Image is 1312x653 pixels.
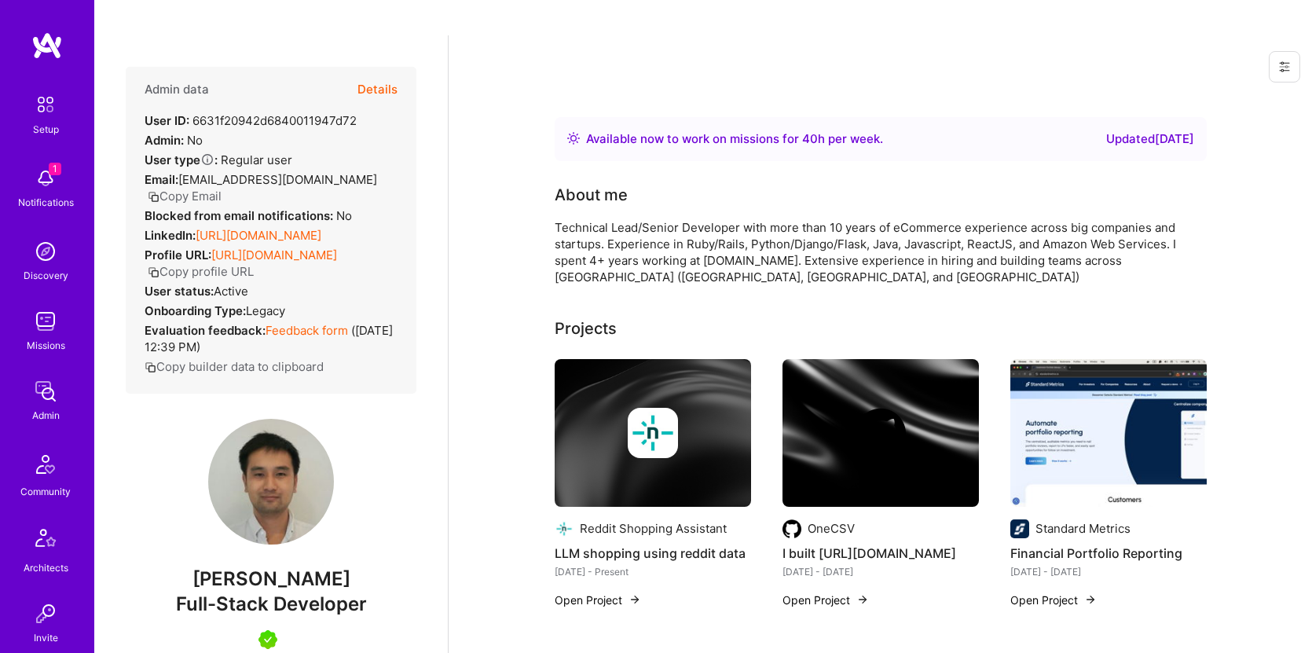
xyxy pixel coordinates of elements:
[266,323,348,338] a: Feedback form
[580,520,727,537] div: Reddit Shopping Assistant
[30,376,61,407] img: admin teamwork
[555,359,751,507] img: cover
[1106,130,1194,149] div: Updated [DATE]
[145,112,357,129] div: 6631f20942d6840011947d72
[258,630,277,649] img: A.Teamer in Residence
[148,188,222,204] button: Copy Email
[176,592,367,615] span: Full-Stack Developer
[1010,592,1097,608] button: Open Project
[33,121,59,138] div: Setup
[357,67,398,112] button: Details
[27,337,65,354] div: Missions
[555,543,751,563] h4: LLM shopping using reddit data
[196,228,321,243] a: [URL][DOMAIN_NAME]
[782,543,979,563] h4: I built [URL][DOMAIN_NAME]
[145,322,398,355] div: ( [DATE] 12:39 PM )
[200,152,214,167] i: Help
[555,592,641,608] button: Open Project
[148,263,254,280] button: Copy profile URL
[148,191,159,203] i: icon Copy
[586,130,883,149] div: Available now to work on missions for h per week .
[808,520,855,537] div: OneCSV
[802,131,818,146] span: 40
[208,419,334,545] img: User Avatar
[628,408,678,458] img: Company logo
[145,133,184,148] strong: Admin:
[31,31,63,60] img: logo
[211,248,337,262] a: [URL][DOMAIN_NAME]
[20,483,71,500] div: Community
[145,323,266,338] strong: Evaluation feedback:
[856,408,906,458] img: Company logo
[145,284,214,299] strong: User status:
[148,266,159,278] i: icon Copy
[555,183,628,207] div: About me
[246,303,285,318] span: legacy
[29,88,62,121] img: setup
[1010,519,1029,538] img: Company logo
[30,236,61,267] img: discovery
[629,593,641,606] img: arrow-right
[145,228,196,243] strong: LinkedIn:
[555,317,617,340] div: Projects
[30,163,61,194] img: bell
[1010,563,1207,580] div: [DATE] - [DATE]
[145,303,246,318] strong: Onboarding Type:
[555,519,574,538] img: Company logo
[145,152,218,167] strong: User type :
[145,361,156,373] i: icon Copy
[27,446,64,483] img: Community
[1035,520,1131,537] div: Standard Metrics
[782,563,979,580] div: [DATE] - [DATE]
[145,132,203,149] div: No
[1010,359,1207,507] img: Financial Portfolio Reporting
[24,267,68,284] div: Discovery
[145,172,178,187] strong: Email:
[856,593,869,606] img: arrow-right
[126,567,416,591] span: [PERSON_NAME]
[782,592,869,608] button: Open Project
[24,559,68,576] div: Architects
[145,152,292,168] div: Regular user
[30,306,61,337] img: teamwork
[27,522,64,559] img: Architects
[1010,543,1207,563] h4: Financial Portfolio Reporting
[567,132,580,145] img: Availability
[555,563,751,580] div: [DATE] - Present
[214,284,248,299] span: Active
[32,407,60,424] div: Admin
[145,358,324,375] button: Copy builder data to clipboard
[782,359,979,507] img: cover
[145,248,211,262] strong: Profile URL:
[555,219,1183,285] div: Technical Lead/Senior Developer with more than 10 years of eCommerce experience across big compan...
[145,83,209,97] h4: Admin data
[145,207,352,224] div: No
[30,598,61,629] img: Invite
[178,172,377,187] span: [EMAIL_ADDRESS][DOMAIN_NAME]
[782,519,801,538] img: Company logo
[49,163,61,175] span: 1
[18,194,74,211] div: Notifications
[145,113,189,128] strong: User ID:
[145,208,336,223] strong: Blocked from email notifications:
[34,629,58,646] div: Invite
[1084,593,1097,606] img: arrow-right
